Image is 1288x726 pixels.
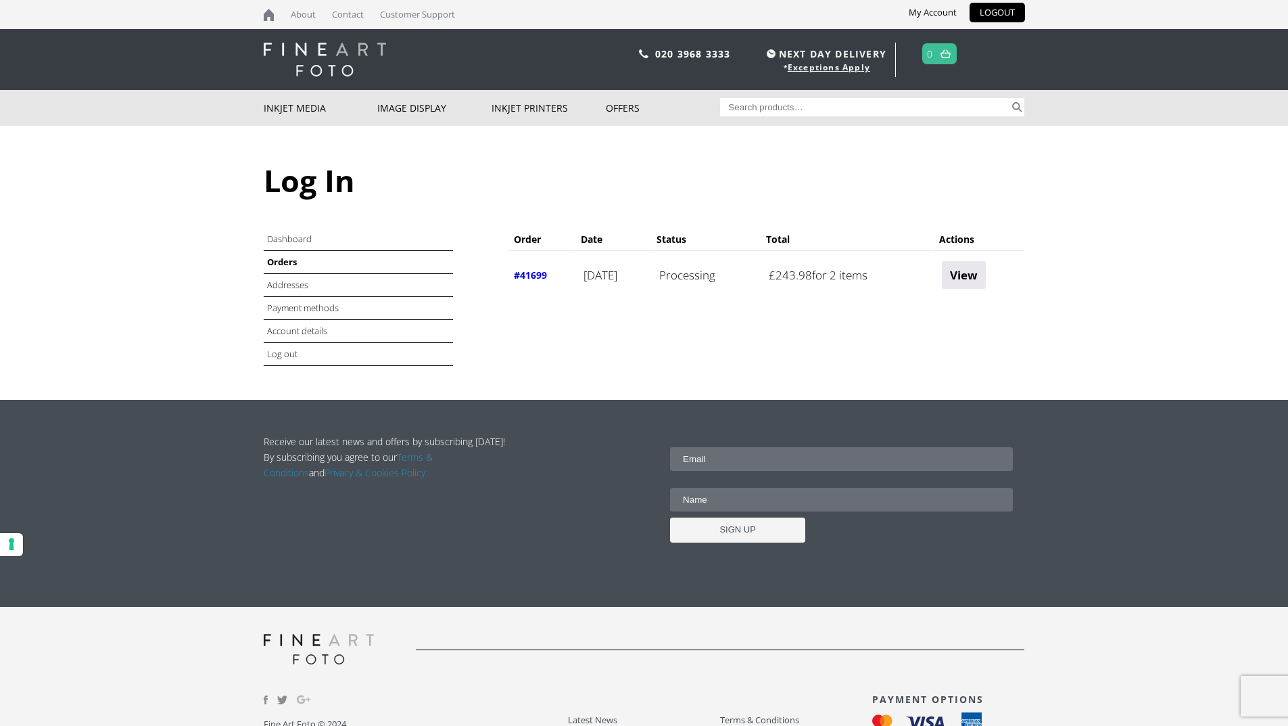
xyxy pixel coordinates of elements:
[325,466,427,479] a: Privacy & Cookies Policy.
[264,434,512,480] p: Receive our latest news and offers by subscribing [DATE]! By subscribing you agree to our and
[514,269,547,281] a: View order number 41699
[769,267,812,283] span: 243.98
[267,302,339,314] a: Payment methods
[1009,98,1025,116] button: Search
[492,90,606,126] a: Inkjet Printers
[769,267,776,283] span: £
[767,49,776,58] img: time.svg
[277,696,288,704] img: twitter.svg
[267,325,327,337] a: Account details
[720,98,1009,116] input: Search products…
[970,3,1025,22] a: LOGOUT
[899,3,967,22] a: My Account
[788,62,870,73] a: Exceptions Apply
[297,693,310,706] img: Google_Plus.svg
[264,228,492,366] nav: Account pages
[264,90,378,126] a: Inkjet Media
[267,256,297,268] a: Orders
[264,696,268,704] img: facebook.svg
[670,518,805,543] input: SIGN UP
[639,49,648,58] img: phone.svg
[763,46,886,62] span: NEXT DAY DELIVERY
[377,90,492,126] a: Image Display
[583,267,617,283] time: [DATE]
[264,43,386,76] img: logo-white.svg
[514,233,541,246] span: Order
[264,634,375,664] img: logo-grey.svg
[651,250,759,299] td: Processing
[670,447,1013,471] input: Email
[927,44,933,64] a: 0
[606,90,720,126] a: Offers
[267,233,312,245] a: Dashboard
[761,250,932,299] td: for 2 items
[267,279,308,291] a: Addresses
[267,348,297,360] a: Log out
[581,233,602,246] span: Date
[264,160,1025,201] h1: Log In
[657,233,686,246] span: Status
[940,49,951,58] img: basket.svg
[872,693,1024,706] h3: PAYMENT OPTIONS
[942,261,986,289] a: View order 41699
[766,233,790,246] span: Total
[655,47,731,60] a: 020 3968 3333
[939,233,974,246] span: Actions
[670,488,1013,512] input: Name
